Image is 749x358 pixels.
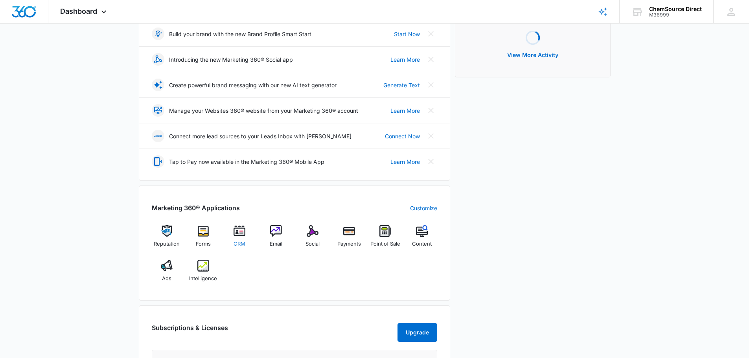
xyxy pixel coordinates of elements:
h2: Marketing 360® Applications [152,203,240,213]
span: Payments [337,240,361,248]
p: Tap to Pay now available in the Marketing 360® Mobile App [169,158,324,166]
a: Ads [152,260,182,288]
a: CRM [225,225,255,253]
div: account name [649,6,702,12]
button: Close [425,79,437,91]
button: Close [425,28,437,40]
span: Intelligence [189,275,217,283]
p: Connect more lead sources to your Leads Inbox with [PERSON_NAME] [169,132,351,140]
button: Close [425,53,437,66]
a: Social [298,225,328,253]
p: Create powerful brand messaging with our new AI text generator [169,81,337,89]
div: account id [649,12,702,18]
h2: Subscriptions & Licenses [152,323,228,339]
span: Social [305,240,320,248]
a: Intelligence [188,260,218,288]
a: Customize [410,204,437,212]
a: Learn More [390,106,420,115]
span: Point of Sale [370,240,400,248]
span: Reputation [154,240,180,248]
a: Learn More [390,158,420,166]
p: Introducing the new Marketing 360® Social app [169,55,293,64]
a: Reputation [152,225,182,253]
span: CRM [234,240,245,248]
a: Start Now [394,30,420,38]
a: Generate Text [383,81,420,89]
span: Dashboard [60,7,97,15]
p: Manage your Websites 360® website from your Marketing 360® account [169,106,358,115]
a: Forms [188,225,218,253]
a: Learn More [390,55,420,64]
a: Content [407,225,437,253]
a: Point of Sale [370,225,401,253]
button: Close [425,130,437,142]
span: Forms [196,240,211,248]
a: Connect Now [385,132,420,140]
span: Ads [162,275,171,283]
button: Close [425,104,437,117]
p: Build your brand with the new Brand Profile Smart Start [169,30,311,38]
button: View More Activity [499,46,566,64]
a: Payments [334,225,364,253]
button: Close [425,155,437,168]
span: Email [270,240,282,248]
button: Upgrade [398,323,437,342]
a: Email [261,225,291,253]
span: Content [412,240,432,248]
